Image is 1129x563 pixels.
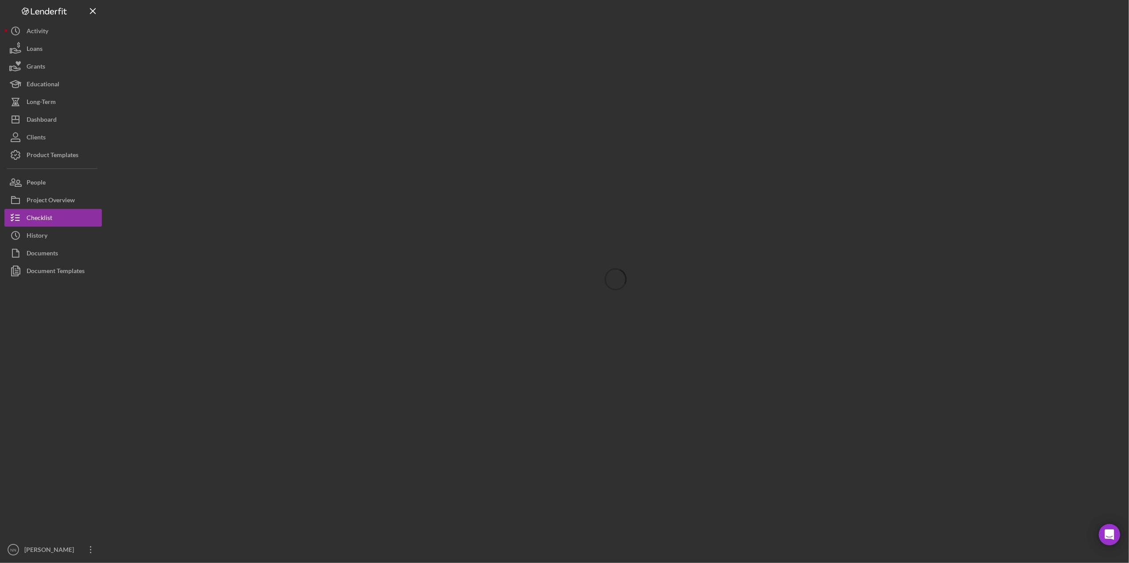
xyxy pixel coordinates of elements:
div: Document Templates [27,262,85,282]
button: Grants [4,58,102,75]
div: Documents [27,244,58,264]
button: Loans [4,40,102,58]
button: History [4,227,102,244]
button: Dashboard [4,111,102,128]
div: People [27,174,46,193]
div: History [27,227,47,247]
div: Checklist [27,209,52,229]
button: Documents [4,244,102,262]
button: Long-Term [4,93,102,111]
div: Open Intercom Messenger [1099,524,1120,545]
button: People [4,174,102,191]
div: Activity [27,22,48,42]
text: NN [10,548,16,552]
div: [PERSON_NAME] [22,541,80,561]
button: Activity [4,22,102,40]
div: Project Overview [27,191,75,211]
button: Clients [4,128,102,146]
button: Document Templates [4,262,102,280]
div: Grants [27,58,45,77]
div: Product Templates [27,146,78,166]
div: Long-Term [27,93,56,113]
button: NN[PERSON_NAME] [4,541,102,559]
div: Educational [27,75,59,95]
button: Educational [4,75,102,93]
div: Clients [27,128,46,148]
button: Checklist [4,209,102,227]
button: Project Overview [4,191,102,209]
div: Dashboard [27,111,57,131]
div: Loans [27,40,43,60]
button: Product Templates [4,146,102,164]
